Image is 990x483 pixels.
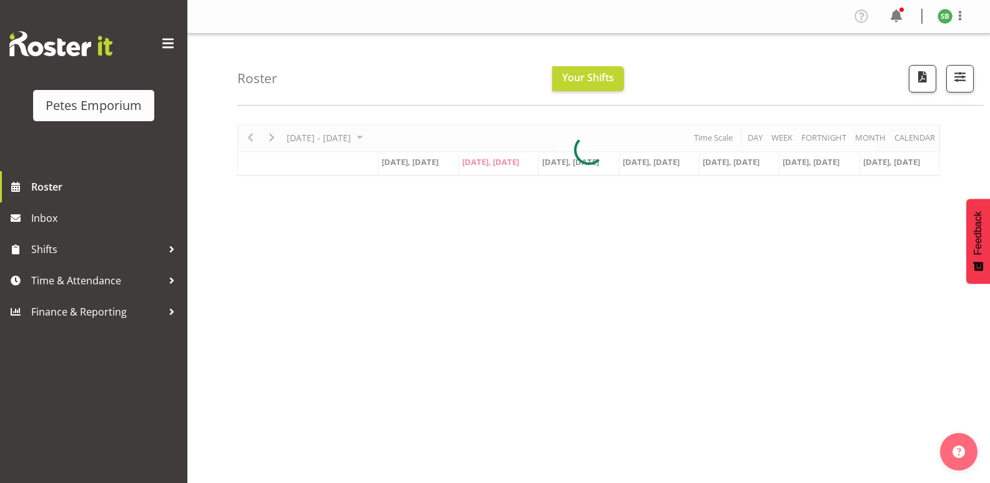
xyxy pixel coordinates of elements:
img: stephanie-burden9828.jpg [938,9,953,24]
button: Your Shifts [552,66,624,91]
button: Feedback - Show survey [966,199,990,284]
img: help-xxl-2.png [953,446,965,458]
span: Inbox [31,209,181,227]
span: Time & Attendance [31,271,162,290]
span: Roster [31,177,181,196]
button: Filter Shifts [946,65,974,92]
div: Petes Emporium [46,96,142,115]
span: Finance & Reporting [31,302,162,321]
img: Rosterit website logo [9,31,112,56]
h4: Roster [237,71,277,86]
span: Your Shifts [562,71,614,84]
button: Download a PDF of the roster according to the set date range. [909,65,936,92]
span: Shifts [31,240,162,259]
span: Feedback [973,211,984,255]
